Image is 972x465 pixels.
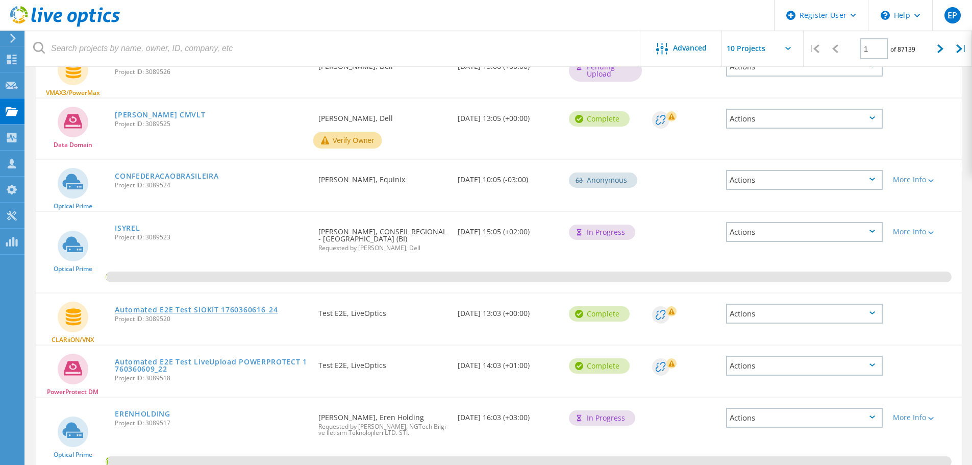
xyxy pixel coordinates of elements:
[115,410,170,418] a: ERENHOLDING
[951,31,972,67] div: |
[453,212,564,246] div: [DATE] 15:05 (+02:00)
[313,293,452,327] div: Test E2E, LiveOptics
[893,228,957,235] div: More Info
[881,11,890,20] svg: \n
[453,398,564,431] div: [DATE] 16:03 (+03:00)
[115,121,308,127] span: Project ID: 3089525
[115,182,308,188] span: Project ID: 3089524
[54,452,92,458] span: Optical Prime
[726,356,883,376] div: Actions
[569,410,635,426] div: In Progress
[313,346,452,379] div: Test E2E, LiveOptics
[313,160,452,193] div: [PERSON_NAME], Equinix
[726,408,883,428] div: Actions
[569,173,637,188] div: Anonymous
[569,358,630,374] div: Complete
[10,21,120,29] a: Live Optics Dashboard
[115,111,205,118] a: [PERSON_NAME] CMVLT
[26,31,641,66] input: Search projects by name, owner, ID, company, etc
[673,44,707,52] span: Advanced
[115,420,308,426] span: Project ID: 3089517
[106,272,107,281] span: 0.1%
[318,424,447,436] span: Requested by [PERSON_NAME], NGTech Bilgi ve Iletisim Teknolojileri LTD. STI.
[890,45,915,54] span: of 87139
[115,306,278,313] a: Automated E2E Test SIOKIT 1760360616_24
[569,306,630,322] div: Complete
[453,346,564,379] div: [DATE] 14:03 (+01:00)
[804,31,825,67] div: |
[313,132,382,149] button: Verify Owner
[115,173,218,180] a: CONFEDERACAOBRASILEIRA
[948,11,957,19] span: EP
[453,99,564,132] div: [DATE] 13:05 (+00:00)
[54,266,92,272] span: Optical Prime
[54,142,92,148] span: Data Domain
[318,245,447,251] span: Requested by [PERSON_NAME], Dell
[453,293,564,327] div: [DATE] 13:03 (+00:00)
[54,203,92,209] span: Optical Prime
[115,234,308,240] span: Project ID: 3089523
[726,222,883,242] div: Actions
[569,225,635,240] div: In Progress
[313,398,452,446] div: [PERSON_NAME], Eren Holding
[115,316,308,322] span: Project ID: 3089520
[453,160,564,193] div: [DATE] 10:05 (-03:00)
[313,212,452,261] div: [PERSON_NAME], CONSEIL REGIONAL - [GEOGRAPHIC_DATA] (BI)
[115,358,308,373] a: Automated E2E Test LiveUpload POWERPROTECT 1760360609_22
[569,59,642,82] div: Pending Upload
[115,69,308,75] span: Project ID: 3089526
[726,304,883,324] div: Actions
[115,375,308,381] span: Project ID: 3089518
[313,99,452,132] div: [PERSON_NAME], Dell
[46,90,100,96] span: VMAX3/PowerMax
[115,225,140,232] a: ISYREL
[893,414,957,421] div: More Info
[726,109,883,129] div: Actions
[569,111,630,127] div: Complete
[726,170,883,190] div: Actions
[52,337,94,343] span: CLARiiON/VNX
[47,389,98,395] span: PowerProtect DM
[893,176,957,183] div: More Info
